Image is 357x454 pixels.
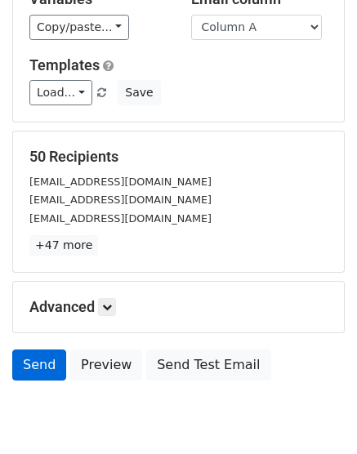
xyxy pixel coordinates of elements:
a: Send [12,349,66,381]
a: Send Test Email [146,349,270,381]
small: [EMAIL_ADDRESS][DOMAIN_NAME] [29,176,212,188]
a: Preview [70,349,142,381]
small: [EMAIL_ADDRESS][DOMAIN_NAME] [29,212,212,225]
small: [EMAIL_ADDRESS][DOMAIN_NAME] [29,194,212,206]
button: Save [118,80,160,105]
a: Copy/paste... [29,15,129,40]
a: +47 more [29,235,98,256]
h5: 50 Recipients [29,148,328,166]
a: Templates [29,56,100,73]
h5: Advanced [29,298,328,316]
iframe: Chat Widget [275,376,357,454]
a: Load... [29,80,92,105]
